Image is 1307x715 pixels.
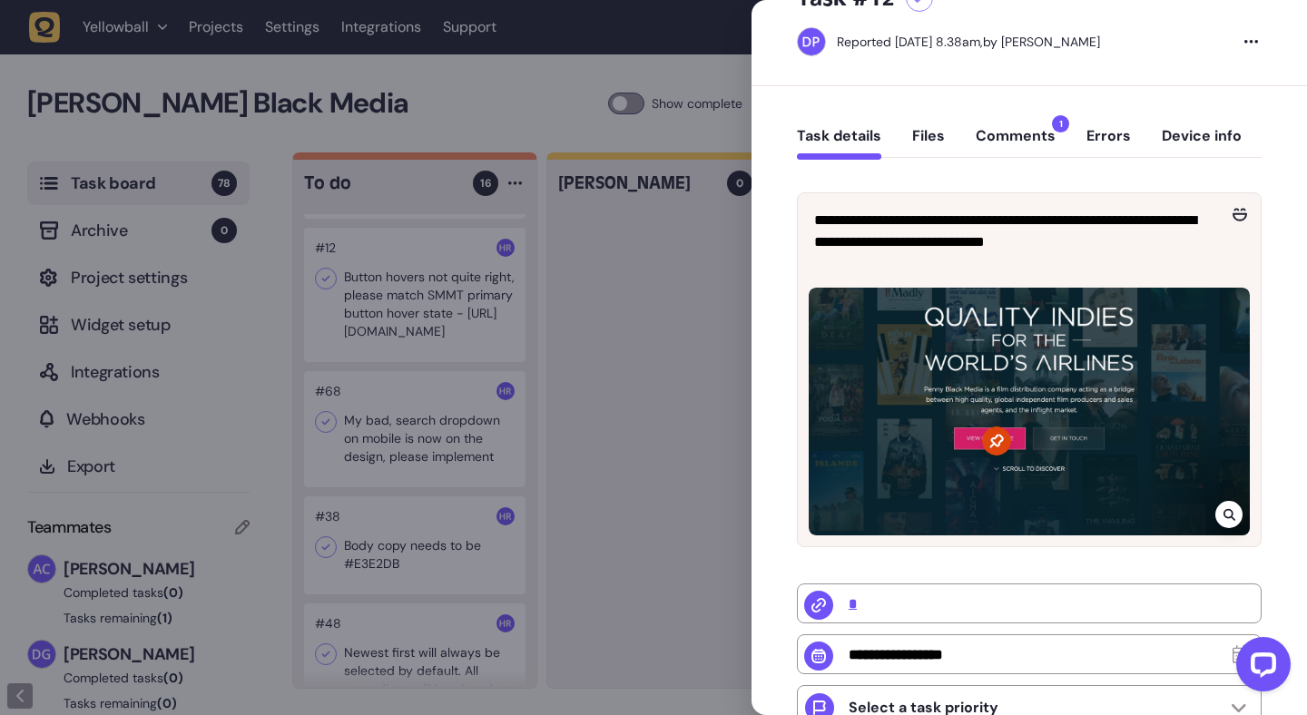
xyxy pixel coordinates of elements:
button: Errors [1086,127,1131,160]
div: Reported [DATE] 8.38am, [837,34,983,50]
button: Task details [797,127,881,160]
button: Device info [1162,127,1242,160]
button: Comments [976,127,1056,160]
button: Files [912,127,945,160]
img: Dan Pearson [798,28,825,55]
div: by [PERSON_NAME] [837,33,1100,51]
iframe: LiveChat chat widget [1222,630,1298,706]
span: 1 [1052,115,1069,132]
